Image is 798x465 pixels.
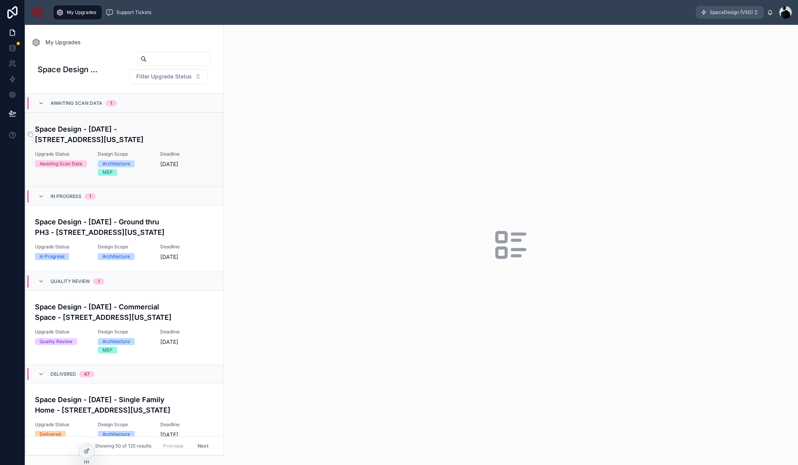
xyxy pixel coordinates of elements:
[35,329,88,335] span: Upgrade Status
[102,169,113,176] div: MEP
[160,329,214,335] span: Deadline
[67,9,96,16] span: My Upgrades
[40,253,64,260] div: In Progress
[50,278,90,285] span: Quality Review
[98,151,151,157] span: Design Scope
[710,9,753,16] span: SpaceDesign (VSD)
[98,278,100,285] div: 1
[160,422,214,428] span: Deadline
[102,253,130,260] div: Architecture
[40,160,82,167] div: Awaiting Scan Data
[35,302,214,323] h4: Space Design - [DATE] - Commercial Space - [STREET_ADDRESS][US_STATE]
[38,64,98,75] h1: Space Design Upgrades
[54,5,102,19] a: My Upgrades
[40,431,61,438] div: Delivered
[130,69,208,84] button: Select Button
[50,4,696,21] div: scrollable content
[35,244,88,250] span: Upgrade Status
[160,253,178,261] p: [DATE]
[103,5,157,19] a: Support Tickets
[89,193,91,200] div: 1
[110,100,112,106] div: 1
[26,290,223,364] a: Space Design - [DATE] - Commercial Space - [STREET_ADDRESS][US_STATE]Upgrade StatusQuality Review...
[102,431,130,438] div: Architecture
[26,113,223,187] a: Space Design - [DATE] - [STREET_ADDRESS][US_STATE]Upgrade StatusAwaiting Scan DataDesign ScopeArc...
[160,338,178,346] p: [DATE]
[160,151,214,157] span: Deadline
[116,9,151,16] span: Support Tickets
[102,338,130,345] div: Architecture
[192,440,214,452] button: Next
[696,6,764,19] button: SpaceDesign (VSD)
[136,73,192,80] span: Filter Upgrade Status
[35,151,88,157] span: Upgrade Status
[35,394,214,415] h4: Space Design - [DATE] - Single Family Home - [STREET_ADDRESS][US_STATE]
[102,347,113,354] div: MEP
[50,193,82,200] span: In Progress
[35,422,88,428] span: Upgrade Status
[31,38,81,47] a: My Upgrades
[50,100,102,106] span: Awaiting Scan Data
[35,217,214,238] h4: Space Design - [DATE] - Ground thru PH3 - [STREET_ADDRESS][US_STATE]
[26,383,223,449] a: Space Design - [DATE] - Single Family Home - [STREET_ADDRESS][US_STATE]Upgrade StatusDeliveredDes...
[160,244,214,250] span: Deadline
[35,124,214,145] h4: Space Design - [DATE] - [STREET_ADDRESS][US_STATE]
[98,244,151,250] span: Design Scope
[50,371,76,377] span: Delivered
[40,338,73,345] div: Quality Review
[31,6,43,19] img: App logo
[84,371,90,377] div: 47
[160,160,178,168] p: [DATE]
[160,431,178,439] p: [DATE]
[26,205,223,272] a: Space Design - [DATE] - Ground thru PH3 - [STREET_ADDRESS][US_STATE]Upgrade StatusIn ProgressDesi...
[98,329,151,335] span: Design Scope
[102,160,130,167] div: Architecture
[95,443,151,449] span: Showing 50 of 125 results
[45,38,81,46] span: My Upgrades
[98,422,151,428] span: Design Scope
